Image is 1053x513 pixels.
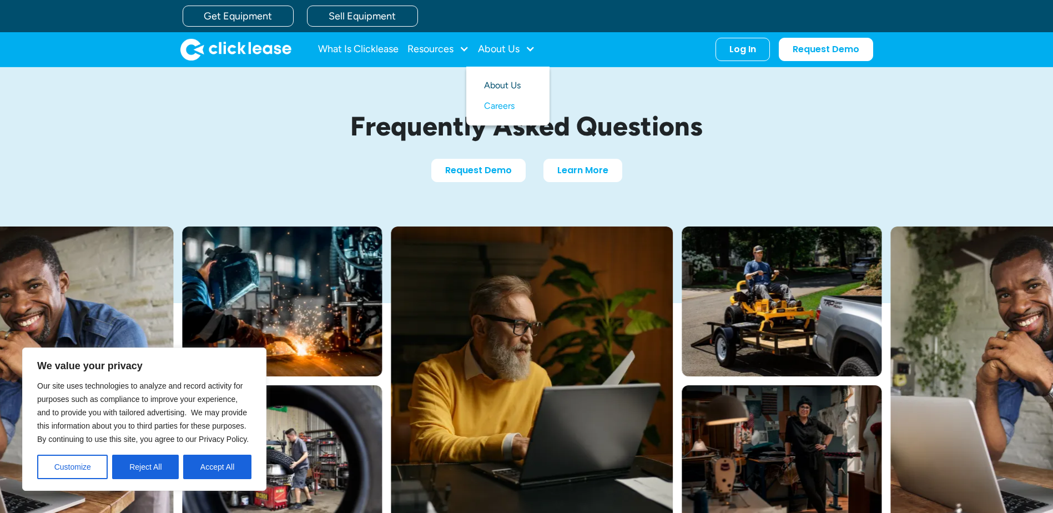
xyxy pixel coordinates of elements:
button: Accept All [183,455,251,479]
span: Our site uses technologies to analyze and record activity for purposes such as compliance to impr... [37,381,249,444]
p: We value your privacy [37,359,251,373]
a: Learn More [543,159,622,182]
div: We value your privacy [22,348,266,491]
nav: About Us [466,67,550,125]
a: Get Equipment [183,6,294,27]
img: Man with hat and blue shirt driving a yellow lawn mower onto a trailer [682,227,881,376]
div: Log In [729,44,756,55]
a: Request Demo [431,159,526,182]
a: About Us [484,76,532,96]
a: home [180,38,291,61]
a: What Is Clicklease [318,38,399,61]
div: About Us [478,38,535,61]
img: Clicklease logo [180,38,291,61]
a: Request Demo [779,38,873,61]
a: Sell Equipment [307,6,418,27]
div: Resources [407,38,469,61]
h1: Frequently Asked Questions [266,112,788,141]
button: Customize [37,455,108,479]
a: Careers [484,96,532,117]
img: A welder in a large mask working on a large pipe [182,227,382,376]
button: Reject All [112,455,179,479]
